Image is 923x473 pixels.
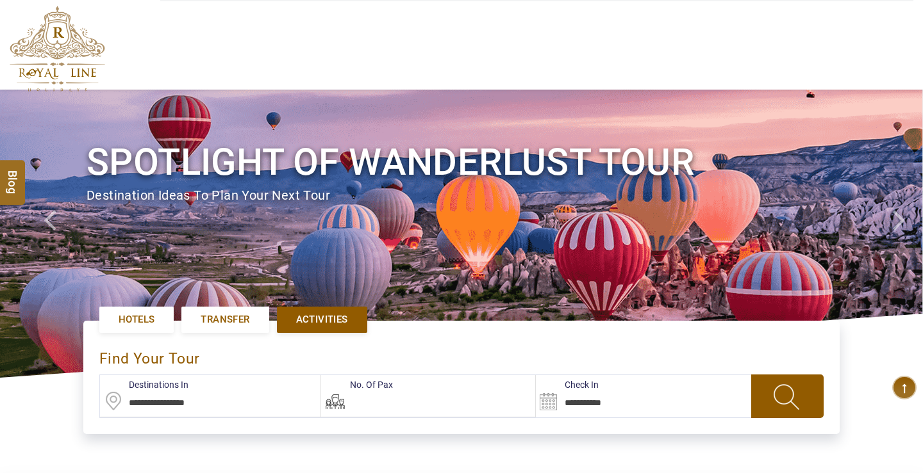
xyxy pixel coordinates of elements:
[181,307,269,333] a: Transfer
[321,378,393,391] label: No. Of Pax
[536,378,599,391] label: Check In
[99,307,174,333] a: Hotels
[4,170,21,181] span: Blog
[296,313,348,326] span: Activities
[201,313,249,326] span: Transfer
[10,6,105,92] img: The Royal Line Holidays
[99,337,824,374] div: find your Tour
[119,313,154,326] span: Hotels
[100,378,188,391] label: Destinations In
[277,307,367,333] a: Activities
